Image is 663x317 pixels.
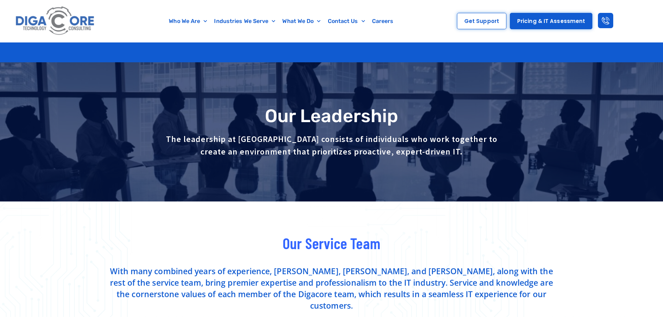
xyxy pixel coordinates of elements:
[510,13,592,29] a: Pricing & IT Assessment
[165,133,499,158] p: The leadership at [GEOGRAPHIC_DATA] consists of individuals who work together to create an enviro...
[109,266,554,311] p: With many combined years of experience, [PERSON_NAME], [PERSON_NAME], and [PERSON_NAME], along wi...
[14,3,97,39] img: Digacore logo 1
[283,233,380,252] span: Our Service Team
[464,18,499,24] span: Get Support
[131,13,432,29] nav: Menu
[324,13,369,29] a: Contact Us
[369,13,397,29] a: Careers
[457,13,506,29] a: Get Support
[109,106,554,126] h1: Our Leadership
[165,13,211,29] a: Who We Are
[211,13,279,29] a: Industries We Serve
[279,13,324,29] a: What We Do
[517,18,585,24] span: Pricing & IT Assessment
